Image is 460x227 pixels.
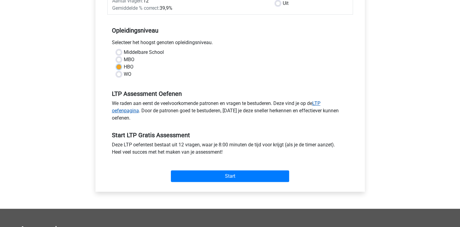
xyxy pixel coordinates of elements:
[112,131,348,139] h5: Start LTP Gratis Assessment
[112,24,348,37] h5: Opleidingsniveau
[124,56,134,63] label: MBO
[112,90,348,97] h5: LTP Assessment Oefenen
[108,5,271,12] div: 39,9%
[107,39,353,49] div: Selecteer het hoogst genoten opleidingsniveau.
[124,71,131,78] label: WO
[112,5,160,11] span: Gemiddelde % correct:
[107,100,353,124] div: We raden aan eerst de veelvoorkomende patronen en vragen te bestuderen. Deze vind je op de . Door...
[171,170,289,182] input: Start
[124,63,133,71] label: HBO
[107,141,353,158] div: Deze LTP oefentest bestaat uit 12 vragen, waar je 8:00 minuten de tijd voor krijgt (als je de tim...
[124,49,164,56] label: Middelbare School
